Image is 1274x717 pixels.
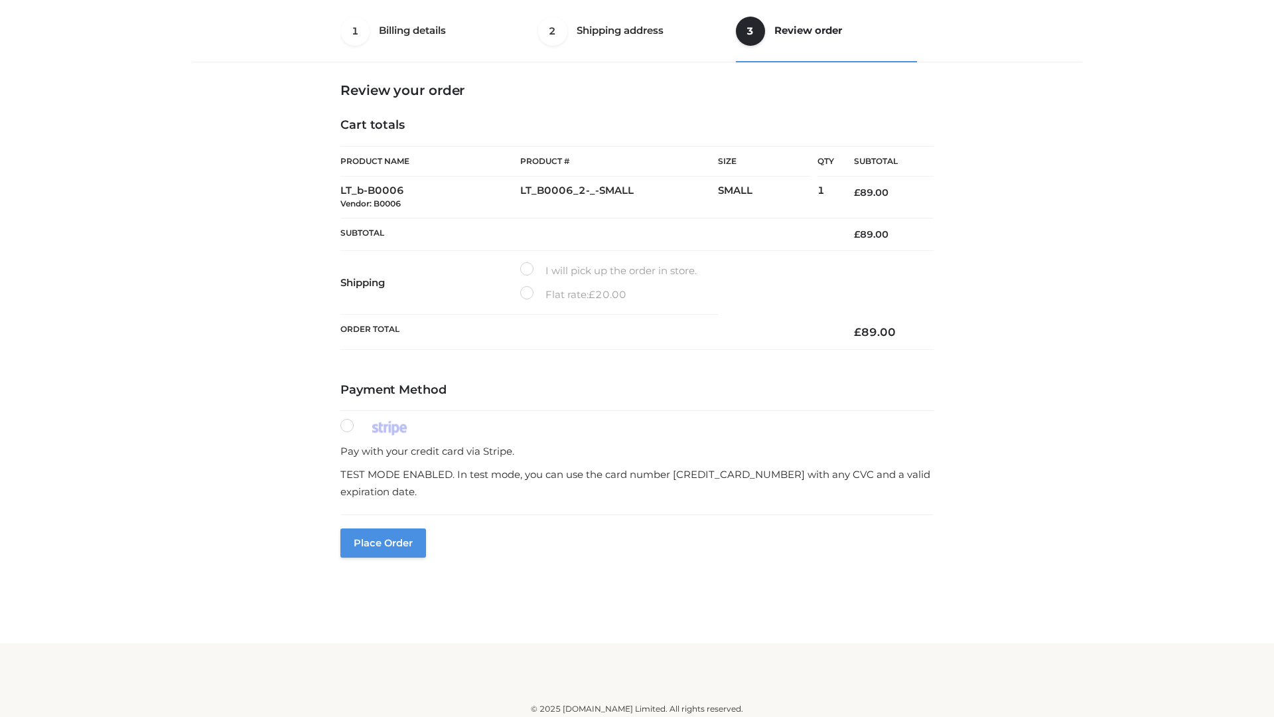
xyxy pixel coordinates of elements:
th: Shipping [340,251,520,315]
span: £ [854,228,860,240]
th: Subtotal [834,147,934,177]
h4: Payment Method [340,383,934,398]
th: Order Total [340,315,834,350]
small: Vendor: B0006 [340,199,401,208]
th: Qty [817,146,834,177]
span: £ [589,288,595,301]
th: Product # [520,146,718,177]
p: Pay with your credit card via Stripe. [340,443,934,460]
label: Flat rate: [520,286,626,303]
div: © 2025 [DOMAIN_NAME] Limited. All rights reserved. [197,702,1077,716]
th: Size [718,147,811,177]
h4: Cart totals [340,118,934,133]
td: LT_b-B0006 [340,177,520,218]
h3: Review your order [340,82,934,98]
bdi: 89.00 [854,325,896,339]
th: Subtotal [340,218,834,250]
td: LT_B0006_2-_-SMALL [520,177,718,218]
bdi: 89.00 [854,187,888,199]
td: SMALL [718,177,817,218]
span: £ [854,325,861,339]
bdi: 89.00 [854,228,888,240]
bdi: 20.00 [589,288,626,301]
span: £ [854,187,860,199]
th: Product Name [340,146,520,177]
label: I will pick up the order in store. [520,262,697,279]
p: TEST MODE ENABLED. In test mode, you can use the card number [CREDIT_CARD_NUMBER] with any CVC an... [340,466,934,500]
button: Place order [340,528,426,558]
td: 1 [817,177,834,218]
